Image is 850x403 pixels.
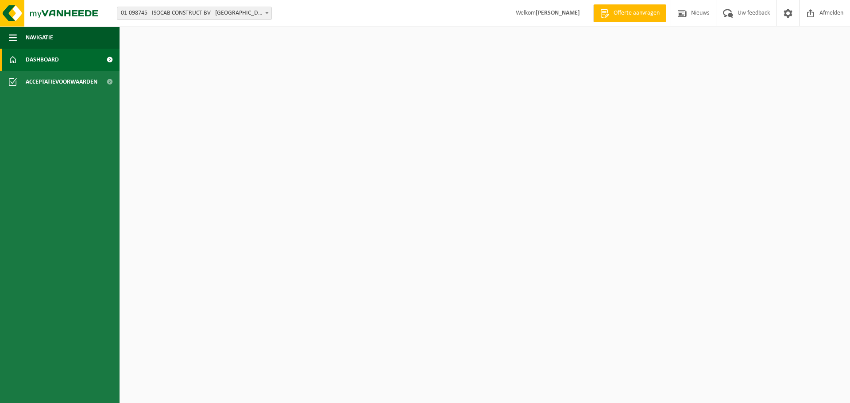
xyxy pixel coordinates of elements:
a: Offerte aanvragen [593,4,666,22]
span: 01-098745 - ISOCAB CONSTRUCT BV - BAVIKHOVE [117,7,272,20]
button: Vorige [128,184,143,201]
span: Dashboard [26,49,59,71]
span: Acceptatievoorwaarden [26,71,97,93]
span: Offerte aanvragen [611,9,662,18]
strong: [PERSON_NAME] [536,10,580,16]
span: 01-098745 - ISOCAB CONSTRUCT BV - BAVIKHOVE [117,7,271,19]
button: Volgende [143,184,156,201]
p: 1 van 10 resultaten [133,170,297,176]
a: Alle artikelen [245,31,300,49]
h2: Nieuws [124,31,164,49]
a: Wat betekent de nieuwe RED-richtlijn voor u als klant? [126,51,299,161]
span: Wat betekent de nieuwe RED-richtlijn voor u als klant? [132,138,286,153]
span: Navigatie [26,27,53,49]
